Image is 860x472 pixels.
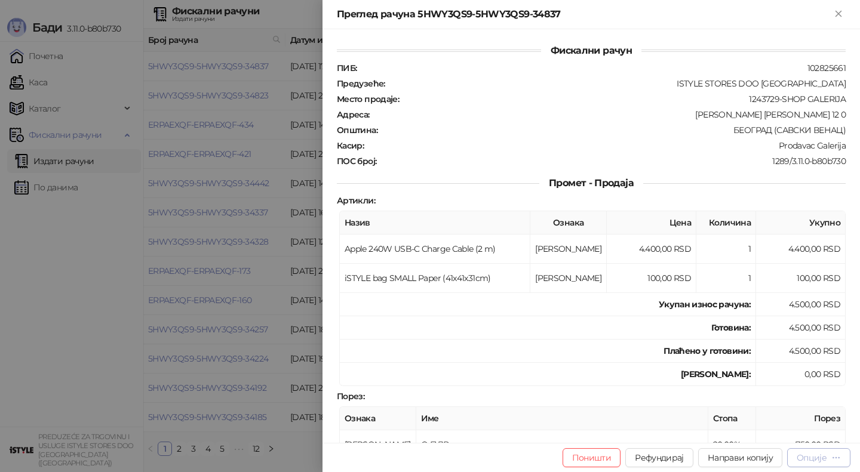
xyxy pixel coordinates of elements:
[337,94,399,104] strong: Место продаје :
[607,211,696,235] th: Цена
[365,140,847,151] div: Prodavac Galerija
[371,109,847,120] div: [PERSON_NAME] [PERSON_NAME] 12 0
[664,345,751,356] strong: Плаћено у готовини:
[696,235,756,264] td: 1
[358,63,847,73] div: 102825661
[416,407,708,430] th: Име
[539,177,643,189] span: Промет - Продаја
[340,235,530,264] td: Apple 240W USB-C Charge Cable (2 m)
[337,156,376,166] strong: ПОС број :
[337,391,364,402] strong: Порез :
[681,369,751,380] strong: [PERSON_NAME]:
[386,78,847,89] div: ISTYLE STORES DOO [GEOGRAPHIC_DATA]
[337,125,377,135] strong: Општина :
[756,264,846,293] td: 100,00 RSD
[337,78,385,89] strong: Предузеће :
[607,235,696,264] td: 4.400,00 RSD
[416,430,708,459] td: О-ПДВ
[337,195,375,206] strong: Артикли :
[696,264,756,293] td: 1
[756,316,846,340] td: 4.500,00 RSD
[756,363,846,386] td: 0,00 RSD
[797,452,827,463] div: Опције
[340,430,416,459] td: [PERSON_NAME]
[659,299,751,310] strong: Укупан износ рачуна :
[379,125,847,135] div: БЕОГРАД (САВСКИ ВЕНАЦ)
[698,448,782,467] button: Направи копију
[340,264,530,293] td: iSTYLE bag SMALL Paper (41x41x31cm)
[530,235,607,264] td: [PERSON_NAME]
[756,430,846,459] td: 750,00 RSD
[337,63,357,73] strong: ПИБ :
[625,448,693,467] button: Рефундирај
[541,45,641,56] span: Фискални рачун
[377,156,847,166] div: 1289/3.11.0-b80b730
[337,140,364,151] strong: Касир :
[756,407,846,430] th: Порез
[831,7,846,21] button: Close
[340,407,416,430] th: Ознака
[708,452,773,463] span: Направи копију
[530,211,607,235] th: Ознака
[756,211,846,235] th: Укупно
[708,430,756,459] td: 20,00%
[696,211,756,235] th: Количина
[787,448,850,467] button: Опције
[607,264,696,293] td: 100,00 RSD
[340,211,530,235] th: Назив
[711,322,751,333] strong: Готовина :
[756,235,846,264] td: 4.400,00 RSD
[400,94,847,104] div: 1243729-SHOP GALERIJA
[756,340,846,363] td: 4.500,00 RSD
[708,407,756,430] th: Стопа
[337,109,370,120] strong: Адреса :
[756,293,846,316] td: 4.500,00 RSD
[530,264,607,293] td: [PERSON_NAME]
[563,448,621,467] button: Поништи
[337,7,831,21] div: Преглед рачуна 5HWY3QS9-5HWY3QS9-34837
